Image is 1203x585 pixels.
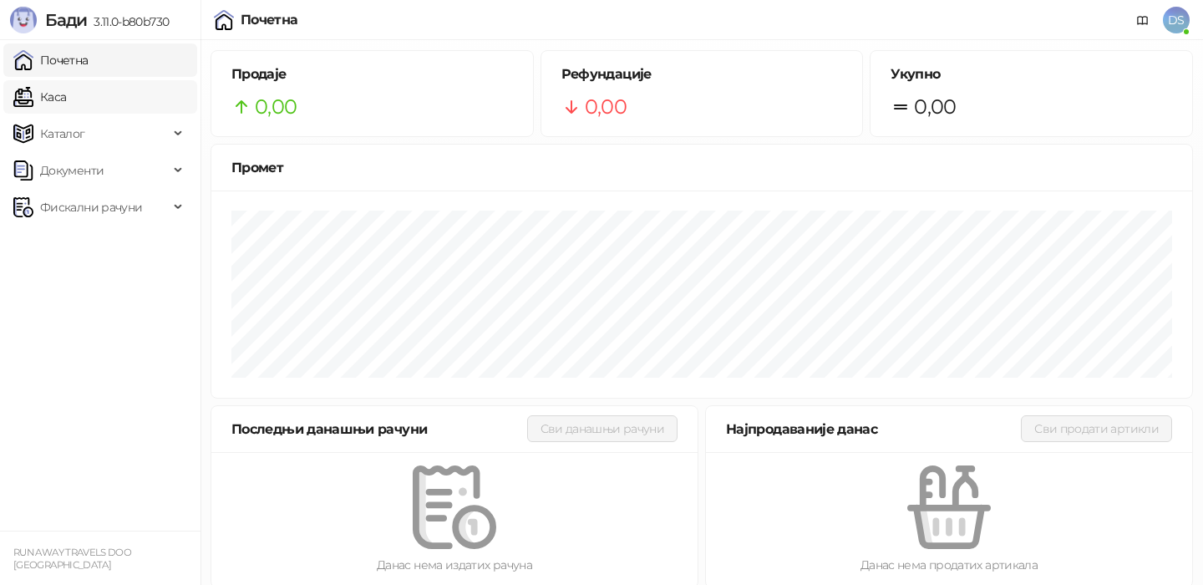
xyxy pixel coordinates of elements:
span: Бади [45,10,87,30]
h5: Рефундације [561,64,843,84]
div: Данас нема продатих артикала [733,556,1165,574]
span: Фискални рачуни [40,191,142,224]
span: 0,00 [914,91,956,123]
div: Последњи данашњи рачуни [231,419,527,440]
h5: Продаје [231,64,513,84]
small: RUN AWAY TRAVELS DOO [GEOGRAPHIC_DATA] [13,547,131,571]
div: Најпродаваније данас [726,419,1021,440]
a: Документација [1129,7,1156,33]
span: 3.11.0-b80b730 [87,14,169,29]
a: Почетна [13,43,89,77]
span: DS [1163,7,1190,33]
button: Сви данашњи рачуни [527,415,678,442]
h5: Укупно [891,64,1172,84]
img: Logo [10,7,37,33]
button: Сви продати артикли [1021,415,1172,442]
div: Данас нема издатих рачуна [238,556,671,574]
span: Документи [40,154,104,187]
a: Каса [13,80,66,114]
span: 0,00 [585,91,627,123]
div: Почетна [241,13,298,27]
div: Промет [231,157,1172,178]
span: Каталог [40,117,85,150]
span: 0,00 [255,91,297,123]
